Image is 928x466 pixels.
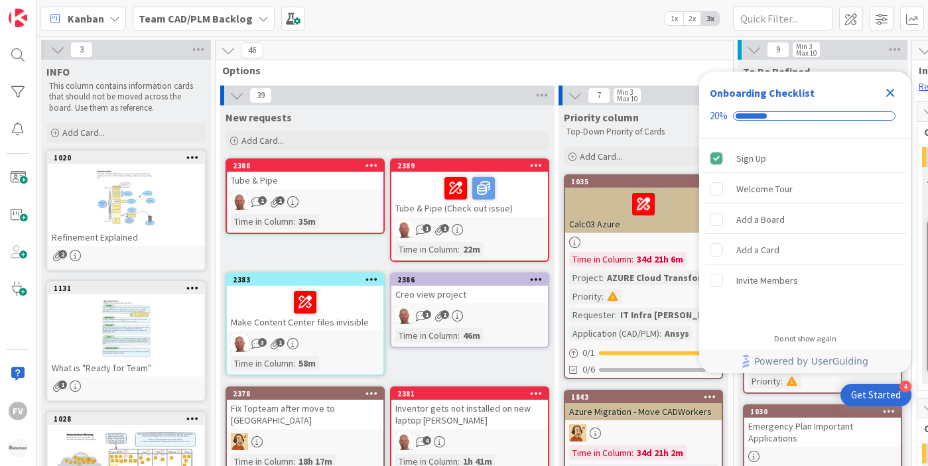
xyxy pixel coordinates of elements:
div: Creo view project [391,286,548,303]
div: Close Checklist [880,82,901,103]
span: To Be Refined [743,65,810,78]
span: 1 [276,196,285,205]
div: Max 10 [617,95,637,102]
span: 1 [276,338,285,347]
div: 4 [899,380,911,392]
span: 2x [683,12,701,25]
span: 1 [423,224,431,233]
img: RK [395,221,413,238]
span: Add Card... [580,150,622,162]
span: 0/6 [582,363,595,377]
span: Options [222,64,716,77]
span: 1 [440,224,449,233]
div: Open Get Started checklist, remaining modules: 4 [840,384,911,406]
div: 0/1 [565,345,722,361]
div: 2386 [397,275,548,284]
span: 39 [249,87,272,103]
div: IT Infra [PERSON_NAME] [617,308,728,322]
div: 1843Azure Migration - Move CADWorkers [565,391,722,420]
div: Emergency Plan Important Applications [744,418,901,447]
div: 2388 [233,161,383,170]
div: Min 3 [617,89,633,95]
span: Add Card... [62,127,105,139]
div: Add a Board [736,211,785,227]
img: RK [231,335,248,352]
div: 2388Tube & Pipe [227,160,383,189]
div: Project [569,270,602,285]
div: 1035 [571,177,722,186]
div: 1843 [565,391,722,403]
span: : [602,289,604,304]
div: Application (CAD/PLM) [569,326,659,341]
span: : [602,270,604,285]
div: 2378Fix Topteam after move to [GEOGRAPHIC_DATA] [227,388,383,429]
div: Sign Up is complete. [704,144,906,173]
span: 1x [665,12,683,25]
span: : [293,356,295,371]
div: RK [391,307,548,324]
div: Checklist Container [699,72,911,373]
div: 1020Refinement Explained [48,152,204,246]
span: Add Card... [241,135,284,146]
div: Checklist progress: 20% [710,110,901,122]
b: Team CAD/PLM Backlog [139,12,253,25]
div: Time in Column [395,328,458,343]
span: 0 / 1 [582,346,595,360]
div: Get Started [851,388,901,402]
div: Requester [569,308,615,322]
div: 2389 [397,161,548,170]
span: 1 [258,196,267,205]
div: Add a Card is incomplete. [704,235,906,264]
span: 7 [588,87,610,103]
span: 1 [440,310,449,319]
div: Welcome Tour [736,181,793,197]
div: Checklist items [699,139,911,325]
div: RH [565,424,722,441]
div: 1131 [54,284,204,293]
p: Top-Down Priority of Cards [566,127,720,137]
div: 2381 [391,388,548,400]
img: RH [231,433,248,450]
div: 1131What is "Ready for Team" [48,282,204,377]
div: 2386 [391,274,548,286]
div: 1843 [571,392,722,402]
span: New requests [226,111,292,124]
div: Make Content Center files invisible [227,286,383,331]
div: Sign Up [736,150,766,166]
input: Quick Filter... [733,7,832,30]
div: Fix Topteam after move to [GEOGRAPHIC_DATA] [227,400,383,429]
span: INFO [46,65,70,78]
div: 2378 [233,389,383,398]
div: 58m [295,356,319,371]
div: 2383 [227,274,383,286]
div: 1035 [565,176,722,188]
div: Footer [699,349,911,373]
div: 1020 [48,152,204,164]
div: Inventor gets not installed on new laptop [PERSON_NAME] [391,400,548,429]
div: 35m [295,214,319,229]
a: Powered by UserGuiding [706,349,905,373]
div: 2378 [227,388,383,400]
img: Visit kanbanzone.com [9,9,27,27]
img: RK [395,307,413,324]
img: avatar [9,439,27,457]
span: : [458,328,460,343]
div: Time in Column [395,242,458,257]
div: 1028 [48,413,204,425]
div: Invite Members [736,272,798,288]
span: 3 [258,338,267,347]
div: 2389Tube & Pipe (Check out issue) [391,160,548,217]
div: 1131 [48,282,204,294]
span: Kanban [68,11,104,27]
div: 1028 [54,414,204,424]
div: 34d 21h 6m [633,252,687,266]
div: Priority [569,289,602,304]
div: 2381 [397,389,548,398]
div: RK [391,433,548,450]
div: AZURE Cloud Transfor... [604,270,712,285]
span: Priority column [564,111,639,124]
span: 9 [767,42,789,58]
span: 46 [241,42,263,58]
div: 1035Calc03 Azure [565,176,722,233]
span: : [631,445,633,460]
